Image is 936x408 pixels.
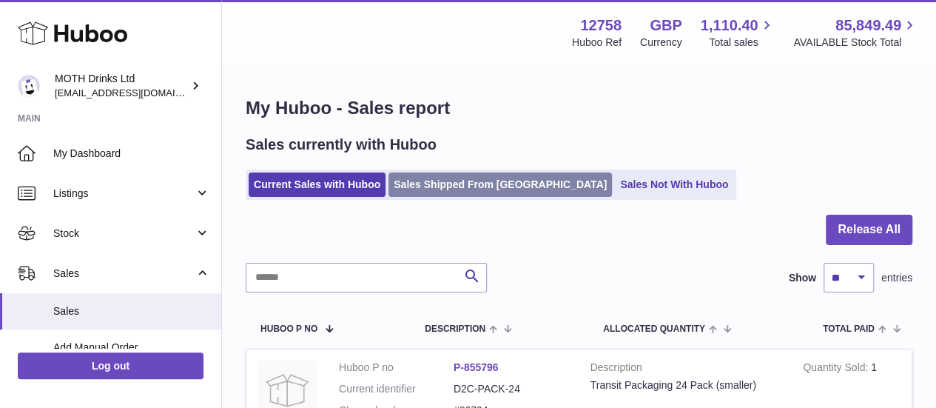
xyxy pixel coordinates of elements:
[339,361,454,375] dt: Huboo P no
[803,361,871,377] strong: Quantity Sold
[260,324,317,334] span: Huboo P no
[823,324,875,334] span: Total paid
[388,173,612,197] a: Sales Shipped From [GEOGRAPHIC_DATA]
[580,16,622,36] strong: 12758
[590,361,781,378] strong: Description
[454,382,568,396] dd: D2C-PACK-24
[55,87,218,98] span: [EMAIL_ADDRESS][DOMAIN_NAME]
[454,361,499,373] a: P-855796
[53,227,195,241] span: Stock
[640,36,682,50] div: Currency
[55,72,188,100] div: MOTH Drinks Ltd
[425,324,485,334] span: Description
[650,16,681,36] strong: GBP
[246,135,437,155] h2: Sales currently with Huboo
[572,36,622,50] div: Huboo Ref
[615,173,733,197] a: Sales Not With Huboo
[826,215,912,245] button: Release All
[701,16,775,50] a: 1,110.40 Total sales
[53,304,210,318] span: Sales
[789,271,816,285] label: Show
[53,187,195,201] span: Listings
[701,16,758,36] span: 1,110.40
[590,378,781,392] div: Transit Packaging 24 Pack (smaller)
[339,382,454,396] dt: Current identifier
[835,16,901,36] span: 85,849.49
[793,16,918,50] a: 85,849.49 AVAILABLE Stock Total
[793,36,918,50] span: AVAILABLE Stock Total
[709,36,775,50] span: Total sales
[53,147,210,161] span: My Dashboard
[53,267,195,281] span: Sales
[18,75,40,97] img: orders@mothdrinks.com
[249,173,385,197] a: Current Sales with Huboo
[246,96,912,120] h1: My Huboo - Sales report
[603,324,705,334] span: ALLOCATED Quantity
[18,352,203,379] a: Log out
[881,271,912,285] span: entries
[53,341,210,355] span: Add Manual Order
